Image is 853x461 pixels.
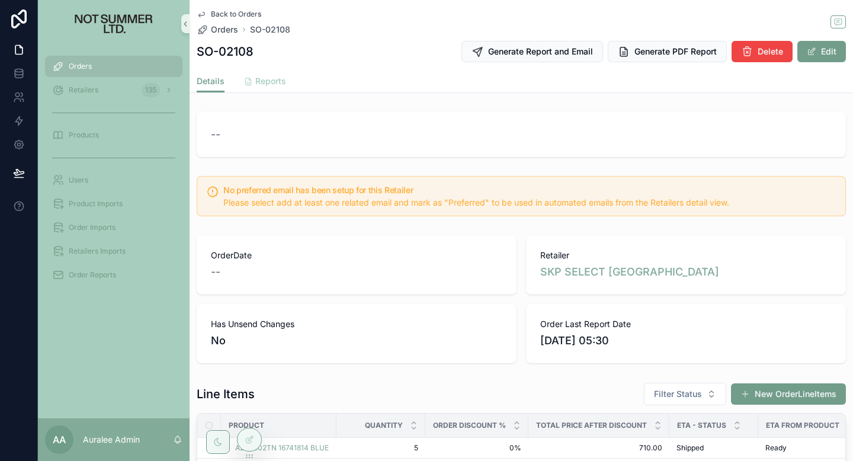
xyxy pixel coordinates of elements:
[69,246,126,256] span: Retailers Imports
[540,318,832,330] span: Order Last Report Date
[229,421,264,430] span: Product
[69,130,99,140] span: Products
[766,421,839,430] span: ETA from Product
[197,24,238,36] a: Orders
[83,434,140,446] p: Auralee Admin
[45,169,182,191] a: Users
[223,197,836,209] div: Please select add at least one related email and mark as "Preferred" to be used in automated emai...
[211,9,261,19] span: Back to Orders
[45,79,182,101] a: Retailers135
[211,249,502,261] span: OrderDate
[45,264,182,286] a: Order Reports
[197,71,225,93] a: Details
[211,318,502,330] span: Has Unsend Changes
[69,270,116,280] span: Order Reports
[45,124,182,146] a: Products
[654,388,702,400] span: Filter Status
[255,75,286,87] span: Reports
[69,199,123,209] span: Product Imports
[536,421,647,430] span: Total Price After Discount
[365,421,403,430] span: Quantity
[197,386,255,402] h1: Line Items
[235,443,329,453] a: A25AS02TN 16741814 BLUE
[69,62,92,71] span: Orders
[608,41,727,62] button: Generate PDF Report
[797,41,846,62] button: Edit
[223,186,836,194] h5: No preferred email has been setup for this Retailer
[731,383,846,405] button: New OrderLineItems
[488,46,593,57] span: Generate Report and Email
[197,43,254,60] h1: SO-02108
[461,41,603,62] button: Generate Report and Email
[676,443,704,453] span: Shipped
[211,126,220,143] span: --
[540,332,832,349] span: [DATE] 05:30
[432,443,521,453] a: 0%
[197,75,225,87] span: Details
[535,443,662,453] a: 710.00
[677,421,726,430] span: Eta - Status
[211,24,238,36] span: Orders
[644,383,726,405] button: Select Button
[243,71,286,94] a: Reports
[634,46,717,57] span: Generate PDF Report
[142,83,160,97] div: 135
[45,56,182,77] a: Orders
[211,264,220,280] span: --
[344,443,418,453] a: 5
[38,47,190,301] div: scrollable content
[540,264,719,280] a: SKP SELECT [GEOGRAPHIC_DATA]
[540,249,832,261] span: Retailer
[45,193,182,215] a: Product Imports
[732,41,793,62] button: Delete
[433,421,506,430] span: Order Discount %
[250,24,290,36] a: SO-02108
[69,85,98,95] span: Retailers
[69,175,88,185] span: Users
[45,241,182,262] a: Retailers Imports
[676,443,751,453] a: Shipped
[758,46,783,57] span: Delete
[53,433,66,447] span: AA
[765,443,787,453] span: Ready
[45,217,182,238] a: Order Imports
[197,9,261,19] a: Back to Orders
[69,223,116,232] span: Order Imports
[223,197,729,207] span: Please select add at least one related email and mark as "Preferred" to be used in automated emai...
[211,332,502,349] span: No
[54,14,174,33] img: App logo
